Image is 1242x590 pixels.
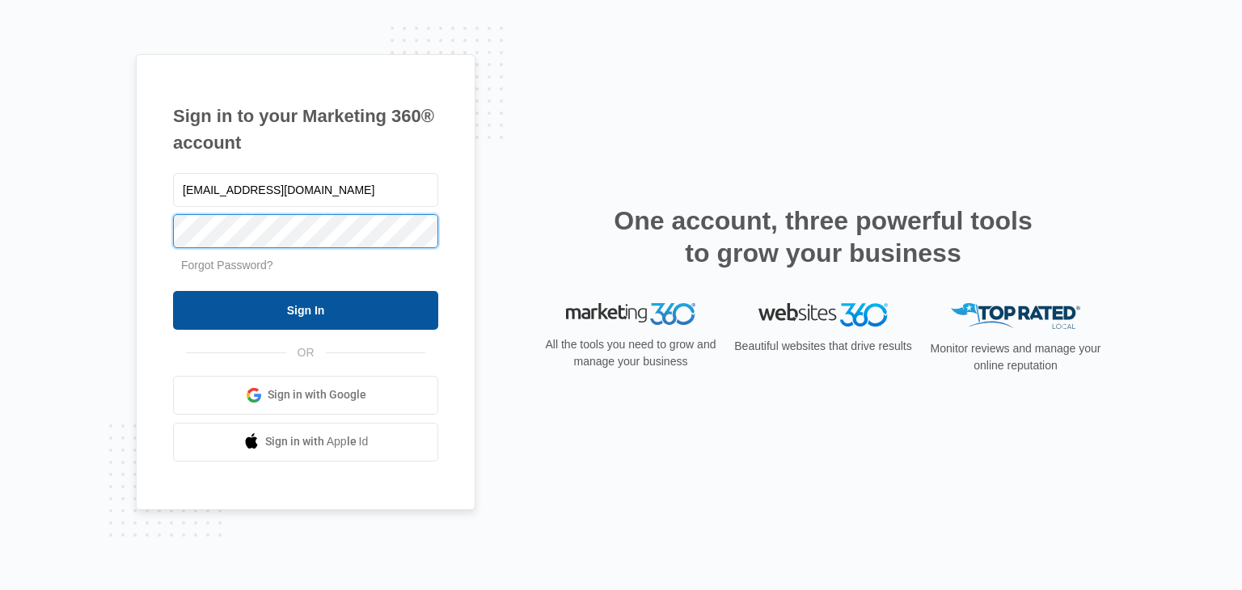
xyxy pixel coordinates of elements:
[173,291,438,330] input: Sign In
[173,376,438,415] a: Sign in with Google
[173,173,438,207] input: Email
[173,423,438,461] a: Sign in with Apple Id
[181,259,273,272] a: Forgot Password?
[733,338,914,355] p: Beautiful websites that drive results
[951,303,1080,330] img: Top Rated Local
[540,336,721,370] p: All the tools you need to grow and manage your business
[286,344,326,361] span: OR
[566,303,695,326] img: Marketing 360
[758,303,888,327] img: Websites 360
[925,340,1106,374] p: Monitor reviews and manage your online reputation
[173,103,438,156] h1: Sign in to your Marketing 360® account
[265,433,369,450] span: Sign in with Apple Id
[609,204,1037,269] h2: One account, three powerful tools to grow your business
[268,386,366,403] span: Sign in with Google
